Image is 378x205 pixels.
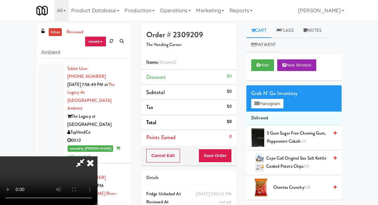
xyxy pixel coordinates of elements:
span: Cape Cod Original Sea Salt Kettle Cooked Potato Chips [266,154,329,170]
span: not yet [219,199,232,205]
span: reviewed by [PERSON_NAME] [68,145,113,152]
button: Cancel Edit [146,149,180,163]
span: 6/8 [304,184,310,190]
span: 6/6 [300,138,306,144]
button: New Window [277,59,316,71]
span: 5/6 [304,163,309,169]
div: 5 Gum Sugar Free Chewing Gum, Peppermint Cobalt6/6 [264,129,337,145]
a: inbox [49,28,62,36]
button: Save Order [199,149,232,163]
li: Delivered [246,112,342,125]
div: The Legacy at [GEOGRAPHIC_DATA] [67,113,127,128]
div: $0 [227,72,232,80]
span: Items [146,58,176,66]
h5: The Vending Corner [146,42,232,47]
span: Total [146,119,157,126]
h4: Order # 2309209 [146,30,232,39]
span: (0 ) [158,58,176,66]
li: Tablet User· [PHONE_NUMBER][DATE] 7:58:49 PM atThe Legacy at [GEOGRAPHIC_DATA] AmbientThe Legacy ... [36,62,132,163]
span: [DATE] 7:58:49 PM at [67,81,108,88]
span: Cheetos Crunchy [273,184,329,192]
ng-pluralize: items [163,58,175,66]
div: Cape Cod Original Sea Salt Kettle Cooked Potato Chips5/6 [264,154,337,170]
a: Payment [246,38,281,52]
input: Search vision orders [41,47,127,59]
span: Points Earned [146,134,176,141]
div: Cheetos Crunchy6/8 [271,184,337,192]
span: Tax [146,103,153,111]
img: Micromart [36,5,48,16]
a: recent [85,36,106,47]
span: Subtotal [146,89,165,96]
div: 0 [229,133,232,141]
div: TopVendCo [67,128,127,137]
div: Details [146,174,232,182]
span: Discount [146,73,166,81]
div: $0 [227,88,232,96]
button: Hide [251,59,274,71]
button: Planogram [251,99,283,109]
a: Notes [299,23,326,38]
a: Flags [271,23,299,38]
div: [DATE] 9:02:41 PM [196,190,232,198]
a: Tablet User· [PHONE_NUMBER] [67,66,106,80]
span: 5 Gum Sugar Free Chewing Gum, Peppermint Cobalt [267,129,329,145]
div: $0 [227,118,232,126]
div: Grab N' Go Inventory [251,89,337,98]
div: 00:12 [67,137,127,145]
a: Cart [246,23,271,38]
a: reviewed [65,28,85,36]
div: $0 [227,102,232,111]
div: Fridge Unlocked At [146,190,232,198]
